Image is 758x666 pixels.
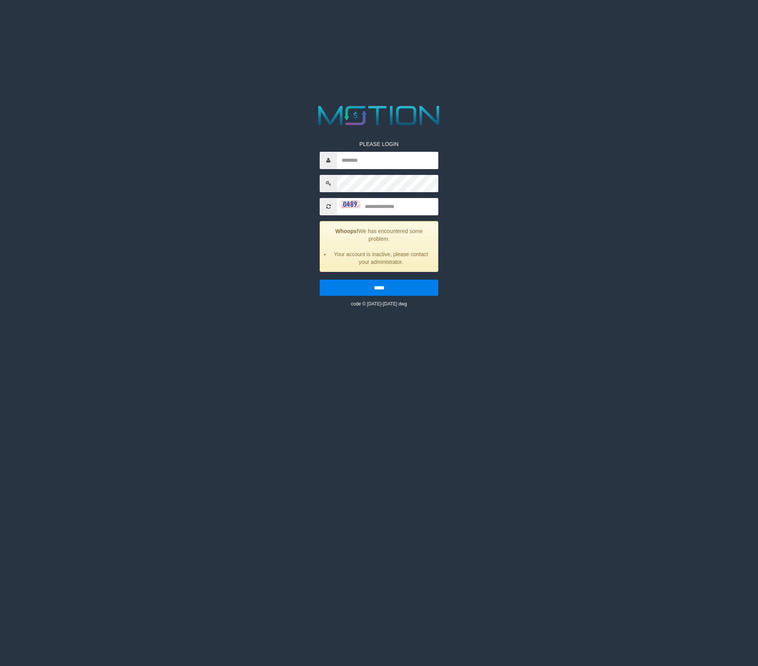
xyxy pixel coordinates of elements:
p: PLEASE LOGIN [320,140,438,148]
div: We has encountered some problem. [320,221,438,272]
img: MOTION_logo.png [313,102,445,129]
li: Your account is inactive, please contact your administrator. [330,250,432,266]
img: captcha [341,200,360,208]
strong: Whoops! [335,228,359,234]
small: code © [DATE]-[DATE] dwg [351,301,407,307]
